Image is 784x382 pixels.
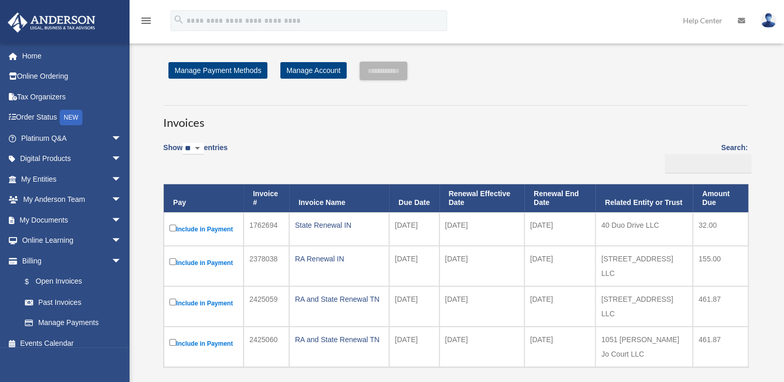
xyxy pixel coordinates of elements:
a: Manage Payments [15,313,132,333]
input: Include in Payment [169,258,176,265]
td: 155.00 [693,246,748,286]
th: Amount Due: activate to sort column ascending [693,184,748,212]
td: [DATE] [389,286,439,327]
a: My Documentsarrow_drop_down [7,210,137,230]
div: NEW [60,110,82,125]
span: arrow_drop_down [111,189,132,211]
a: Past Invoices [15,292,132,313]
label: Show entries [163,141,227,165]
span: arrow_drop_down [111,149,132,170]
a: Events Calendar [7,333,137,354]
a: Home [7,46,137,66]
span: arrow_drop_down [111,169,132,190]
div: RA and State Renewal TN [295,292,383,306]
td: [DATE] [524,286,596,327]
th: Renewal End Date: activate to sort column ascending [524,184,596,212]
th: Invoice #: activate to sort column ascending [244,184,289,212]
input: Include in Payment [169,339,176,346]
a: My Anderson Teamarrow_drop_down [7,189,137,210]
a: $Open Invoices [15,271,127,292]
th: Related Entity or Trust: activate to sort column ascending [595,184,693,212]
td: 32.00 [693,212,748,246]
i: search [173,14,184,25]
a: Platinum Q&Aarrow_drop_down [7,128,137,149]
th: Pay: activate to sort column descending [164,184,244,212]
td: 2378038 [244,246,289,286]
td: [DATE] [524,246,596,286]
span: arrow_drop_down [111,128,132,149]
td: [DATE] [389,327,439,367]
label: Include in Payment [169,223,238,236]
label: Include in Payment [169,256,238,269]
a: Online Learningarrow_drop_down [7,230,137,251]
td: 461.87 [693,327,748,367]
input: Include in Payment [169,225,176,231]
a: Online Ordering [7,66,137,87]
td: 1762694 [244,212,289,246]
th: Invoice Name: activate to sort column ascending [289,184,389,212]
span: arrow_drop_down [111,230,132,252]
a: Billingarrow_drop_down [7,251,132,271]
td: 40 Duo Drive LLC [595,212,693,246]
td: 2425060 [244,327,289,367]
span: arrow_drop_down [111,251,132,272]
td: [DATE] [524,327,596,367]
td: 2425059 [244,286,289,327]
a: Digital Productsarrow_drop_down [7,149,137,169]
td: [STREET_ADDRESS] LLC [595,286,693,327]
a: menu [140,18,152,27]
input: Search: [665,154,751,174]
label: Include in Payment [169,337,238,350]
label: Search: [661,141,748,173]
a: Order StatusNEW [7,107,137,128]
div: RA and State Renewal TN [295,332,383,347]
td: [STREET_ADDRESS] LLC [595,246,693,286]
a: My Entitiesarrow_drop_down [7,169,137,189]
div: RA Renewal IN [295,252,383,266]
td: [DATE] [389,212,439,246]
a: Tax Organizers [7,86,137,107]
td: [DATE] [439,246,524,286]
td: [DATE] [439,286,524,327]
i: menu [140,14,152,27]
h3: Invoices [163,105,748,131]
img: User Pic [761,13,776,28]
td: 1051 [PERSON_NAME] Jo Court LLC [595,327,693,367]
img: Anderson Advisors Platinum Portal [5,12,98,33]
th: Due Date: activate to sort column ascending [389,184,439,212]
a: Manage Account [280,62,347,79]
td: 461.87 [693,286,748,327]
select: Showentries [182,143,204,155]
td: [DATE] [524,212,596,246]
input: Include in Payment [169,299,176,305]
label: Include in Payment [169,297,238,310]
a: Manage Payment Methods [168,62,267,79]
th: Renewal Effective Date: activate to sort column ascending [439,184,524,212]
td: [DATE] [439,212,524,246]
span: arrow_drop_down [111,210,132,231]
td: [DATE] [439,327,524,367]
td: [DATE] [389,246,439,286]
div: State Renewal IN [295,218,383,232]
span: $ [31,275,36,288]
